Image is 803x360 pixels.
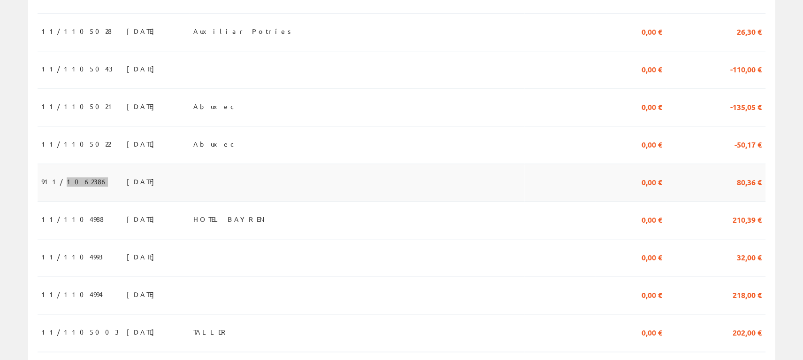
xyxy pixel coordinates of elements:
[733,324,762,340] span: 202,00 €
[41,61,113,77] span: 11/1105043
[41,23,112,39] span: 11/1105028
[733,211,762,227] span: 210,39 €
[642,23,662,39] span: 0,00 €
[41,98,116,114] span: 11/1105021
[127,249,159,265] span: [DATE]
[127,98,159,114] span: [DATE]
[730,98,762,114] span: -135,05 €
[193,23,294,39] span: Auxiliar Potríes
[41,211,104,227] span: 11/1104988
[642,286,662,302] span: 0,00 €
[193,211,267,227] span: HOTEL BAYREN
[41,249,103,265] span: 11/1104993
[642,324,662,340] span: 0,00 €
[193,98,238,114] span: Abuxec
[642,173,662,189] span: 0,00 €
[733,286,762,302] span: 218,00 €
[127,61,159,77] span: [DATE]
[642,211,662,227] span: 0,00 €
[642,61,662,77] span: 0,00 €
[127,173,159,189] span: [DATE]
[41,136,111,152] span: 11/1105022
[127,324,159,340] span: [DATE]
[737,173,762,189] span: 80,36 €
[642,98,662,114] span: 0,00 €
[127,211,159,227] span: [DATE]
[737,249,762,265] span: 32,00 €
[41,324,119,340] span: 11/1105003
[730,61,762,77] span: -110,00 €
[127,136,159,152] span: [DATE]
[737,23,762,39] span: 26,30 €
[193,136,238,152] span: Abuxec
[41,286,103,302] span: 11/1104994
[41,173,108,189] span: 911/1062386
[127,286,159,302] span: [DATE]
[734,136,762,152] span: -50,17 €
[642,249,662,265] span: 0,00 €
[193,324,229,340] span: TALLER
[127,23,159,39] span: [DATE]
[642,136,662,152] span: 0,00 €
